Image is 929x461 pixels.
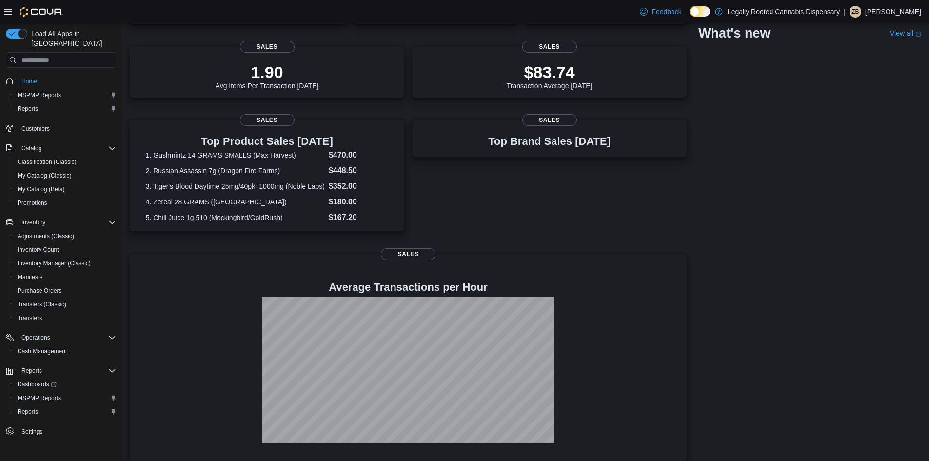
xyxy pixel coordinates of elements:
a: Inventory Manager (Classic) [14,258,95,269]
button: MSPMP Reports [10,88,120,102]
button: MSPMP Reports [10,391,120,405]
span: Transfers [14,312,116,324]
span: Catalog [21,144,41,152]
span: Sales [240,114,295,126]
a: Adjustments (Classic) [14,230,78,242]
span: Promotions [14,197,116,209]
button: Inventory [2,216,120,229]
dd: $180.00 [329,196,388,208]
dt: 3. Tiger's Blood Daytime 25mg/40pk=1000mg (Noble Labs) [146,181,325,191]
dt: 1. Gushmintz 14 GRAMS SMALLS (Max Harvest) [146,150,325,160]
span: Sales [522,41,577,53]
span: Sales [381,248,435,260]
a: MSPMP Reports [14,392,65,404]
svg: External link [915,31,921,37]
h3: Top Brand Sales [DATE] [488,136,611,147]
a: Cash Management [14,345,71,357]
span: Operations [21,334,50,341]
span: My Catalog (Beta) [18,185,65,193]
button: Inventory Count [10,243,120,257]
span: Promotions [18,199,47,207]
a: Purchase Orders [14,285,66,297]
button: Reports [10,405,120,419]
span: Classification (Classic) [18,158,77,166]
p: | [844,6,846,18]
button: My Catalog (Beta) [10,182,120,196]
span: MSPMP Reports [14,392,116,404]
a: My Catalog (Classic) [14,170,76,181]
dt: 5. Chill Juice 1g 510 (Mockingbird/GoldRush) [146,213,325,222]
a: Manifests [14,271,46,283]
span: Dashboards [18,381,57,388]
button: Settings [2,424,120,439]
h3: Top Product Sales [DATE] [146,136,389,147]
span: Transfers (Classic) [14,299,116,310]
p: Legally Rooted Cannabis Dispensary [728,6,840,18]
button: Classification (Classic) [10,155,120,169]
span: Load All Apps in [GEOGRAPHIC_DATA] [27,29,116,48]
div: Avg Items Per Transaction [DATE] [216,62,319,90]
span: Dashboards [14,379,116,390]
span: Reports [14,406,116,418]
a: View allExternal link [890,29,921,37]
a: Inventory Count [14,244,63,256]
span: Reports [18,105,38,113]
input: Dark Mode [690,6,710,17]
button: Transfers [10,311,120,325]
span: Adjustments (Classic) [14,230,116,242]
span: Reports [18,408,38,416]
button: Inventory [18,217,49,228]
button: Home [2,74,120,88]
span: My Catalog (Beta) [14,183,116,195]
span: Adjustments (Classic) [18,232,74,240]
dd: $352.00 [329,180,388,192]
span: Home [21,78,37,85]
dd: $448.50 [329,165,388,177]
button: Reports [10,102,120,116]
p: $83.74 [507,62,593,82]
span: Feedback [652,7,681,17]
span: Settings [21,428,42,436]
dt: 4. Zereal 28 GRAMS ([GEOGRAPHIC_DATA]) [146,197,325,207]
span: My Catalog (Classic) [18,172,72,180]
span: Transfers [18,314,42,322]
button: Transfers (Classic) [10,298,120,311]
span: Manifests [18,273,42,281]
button: Reports [2,364,120,378]
span: Reports [14,103,116,115]
span: Reports [21,367,42,375]
button: My Catalog (Classic) [10,169,120,182]
a: Dashboards [10,378,120,391]
button: Operations [18,332,54,343]
span: MSPMP Reports [18,91,61,99]
a: Promotions [14,197,51,209]
span: Classification (Classic) [14,156,116,168]
a: Reports [14,406,42,418]
span: Inventory Manager (Classic) [14,258,116,269]
span: Transfers (Classic) [18,301,66,308]
button: Promotions [10,196,120,210]
span: Purchase Orders [18,287,62,295]
a: Transfers (Classic) [14,299,70,310]
span: Sales [522,114,577,126]
a: Settings [18,426,46,438]
a: Dashboards [14,379,60,390]
button: Customers [2,121,120,136]
span: MSPMP Reports [14,89,116,101]
button: Manifests [10,270,120,284]
span: Customers [18,122,116,135]
button: Adjustments (Classic) [10,229,120,243]
a: My Catalog (Beta) [14,183,69,195]
img: Cova [20,7,63,17]
span: Customers [21,125,50,133]
h4: Average Transactions per Hour [138,281,679,293]
p: 1.90 [216,62,319,82]
span: Inventory Count [14,244,116,256]
a: MSPMP Reports [14,89,65,101]
a: Classification (Classic) [14,156,80,168]
span: Inventory [18,217,116,228]
span: Operations [18,332,116,343]
a: Home [18,76,41,87]
span: Inventory [21,219,45,226]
